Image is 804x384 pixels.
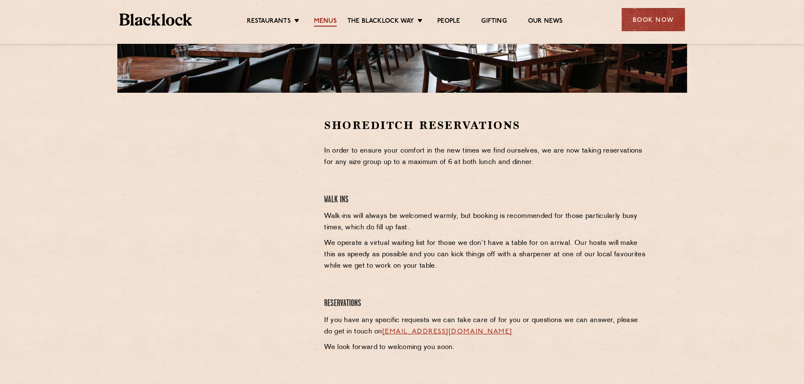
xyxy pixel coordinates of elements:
[324,194,648,206] h4: Walk Ins
[324,145,648,168] p: In order to ensure your comfort in the new times we find ourselves, we are now taking reservation...
[187,118,281,245] iframe: OpenTable make booking widget
[324,315,648,338] p: If you have any specific requests we can take care of for you or questions we can answer, please ...
[324,211,648,234] p: Walk-ins will always be welcomed warmly, but booking is recommended for those particularly busy t...
[347,17,414,27] a: The Blacklock Way
[622,8,685,31] div: Book Now
[119,13,192,26] img: BL_Textured_Logo-footer-cropped.svg
[528,17,563,27] a: Our News
[324,298,648,309] h4: Reservations
[324,342,648,353] p: We look forward to welcoming you soon.
[314,17,337,27] a: Menus
[324,238,648,272] p: We operate a virtual waiting list for those we don’t have a table for on arrival. Our hosts will ...
[382,328,512,335] a: [EMAIL_ADDRESS][DOMAIN_NAME]
[437,17,460,27] a: People
[247,17,291,27] a: Restaurants
[324,118,648,133] h2: Shoreditch Reservations
[481,17,506,27] a: Gifting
